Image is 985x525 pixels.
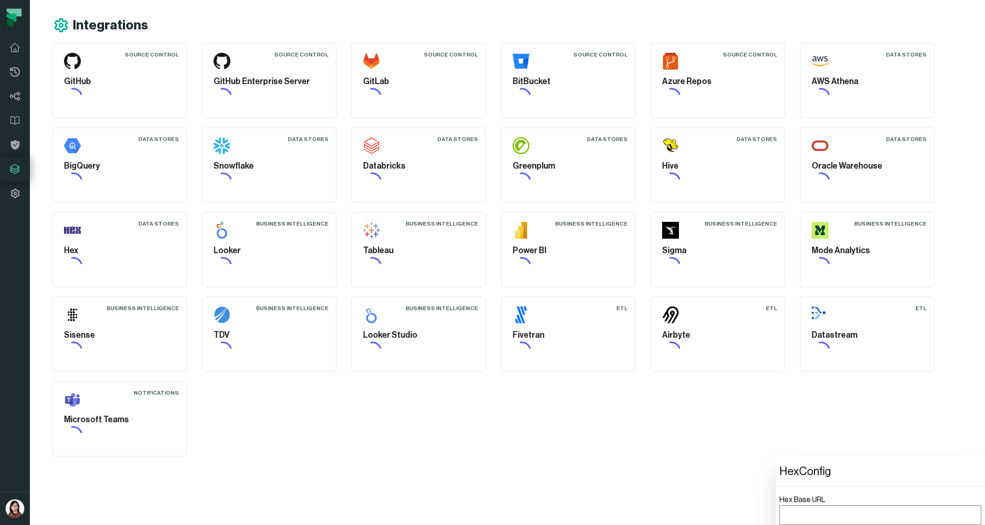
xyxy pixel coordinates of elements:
h5: Hex [64,244,175,257]
h5: Power BI [513,244,624,257]
div: Business Intelligence [854,220,927,227]
img: Greenplum [513,137,529,154]
div: Data Stores [736,135,777,143]
div: Notifications [134,389,179,397]
img: Tableau [363,222,380,239]
h5: Airbyte [662,329,773,341]
img: GitHub [64,53,81,70]
div: Source Control [424,51,478,58]
img: Power BI [513,222,529,239]
img: Sigma [662,222,679,239]
img: Databricks [363,137,380,154]
div: Data Stores [138,135,179,143]
h1: Integrations [73,17,148,34]
h5: Oracle Warehouse [812,160,923,172]
h5: Azure Repos [662,75,773,88]
h5: TDV [214,329,325,341]
div: Data Stores [437,135,478,143]
h5: Tableau [363,244,474,257]
div: ETL [915,305,927,312]
h5: BitBucket [513,75,624,88]
img: Hive [662,137,679,154]
img: Oracle Warehouse [812,137,828,154]
h5: Datastream [812,329,923,341]
img: GitHub Enterprise Server [214,53,230,70]
img: GitLab [363,53,380,70]
img: Snowflake [214,137,230,154]
div: Source Control [723,51,777,58]
h5: BigQuery [64,160,175,172]
img: avatar of Trish Pham [6,499,24,518]
h5: Sisense [64,329,175,341]
div: Data Stores [886,135,927,143]
input: Hex Base URL [779,505,981,525]
img: Looker Studio [363,306,380,323]
h5: AWS Athena [812,75,923,88]
div: Business Intelligence [406,220,478,227]
h5: Snowflake [214,160,325,172]
div: Data Stores [288,135,328,143]
div: Business Intelligence [107,305,179,312]
img: AWS Athena [812,53,828,70]
header: Hex Config [776,456,985,486]
h5: Looker Studio [363,329,474,341]
div: Data Stores [138,220,179,227]
img: TDV [214,306,230,323]
div: Business Intelligence [256,305,328,312]
img: Airbyte [662,306,679,323]
img: Looker [214,222,230,239]
h5: Greenplum [513,160,624,172]
img: Fivetran [513,306,529,323]
img: BitBucket [513,53,529,70]
h5: Databricks [363,160,474,172]
h5: GitHub Enterprise Server [214,75,325,88]
img: Sisense [64,306,81,323]
h5: GitLab [363,75,474,88]
div: Data Stores [886,51,927,58]
div: Source Control [573,51,628,58]
h5: Sigma [662,244,773,257]
div: Source Control [125,51,179,58]
h5: Mode Analytics [812,244,923,257]
img: Mode Analytics [812,222,828,239]
h5: Microsoft Teams [64,413,175,426]
h5: GitHub [64,75,175,88]
div: Data Stores [587,135,628,143]
div: Source Control [274,51,328,58]
div: Business Intelligence [256,220,328,227]
div: ETL [616,305,628,312]
h5: Hive [662,160,773,172]
div: Business Intelligence [555,220,628,227]
img: Hex [64,222,81,239]
img: BigQuery [64,137,81,154]
div: Business Intelligence [705,220,777,227]
img: Microsoft Teams [64,391,81,408]
img: Azure Repos [662,53,679,70]
img: Datastream [812,306,828,323]
div: Business Intelligence [406,305,478,312]
h5: Looker [214,244,325,257]
label: Hex Base URL [779,494,981,525]
h5: Fivetran [513,329,624,341]
div: ETL [766,305,777,312]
